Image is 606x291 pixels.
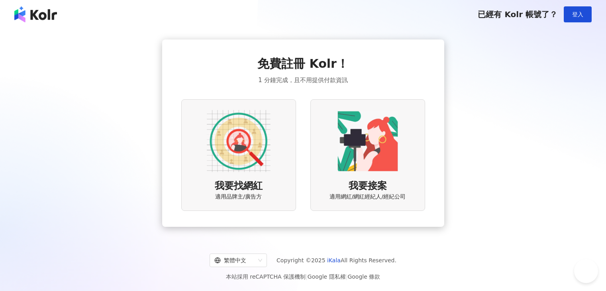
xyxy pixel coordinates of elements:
[327,257,341,263] a: iKala
[215,193,262,201] span: 適用品牌主/廣告方
[346,273,348,280] span: |
[258,75,347,85] span: 1 分鐘完成，且不用提供付款資訊
[564,6,592,22] button: 登入
[574,259,598,283] iframe: Help Scout Beacon - Open
[226,272,380,281] span: 本站採用 reCAPTCHA 保護機制
[214,254,255,267] div: 繁體中文
[478,10,557,19] span: 已經有 Kolr 帳號了？
[347,273,380,280] a: Google 條款
[207,109,271,173] img: AD identity option
[277,256,396,265] span: Copyright © 2025 All Rights Reserved.
[308,273,346,280] a: Google 隱私權
[14,6,57,22] img: logo
[349,179,387,193] span: 我要接案
[336,109,400,173] img: KOL identity option
[329,193,406,201] span: 適用網紅/網紅經紀人/經紀公司
[257,55,349,72] span: 免費註冊 Kolr！
[215,179,263,193] span: 我要找網紅
[572,11,583,18] span: 登入
[306,273,308,280] span: |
